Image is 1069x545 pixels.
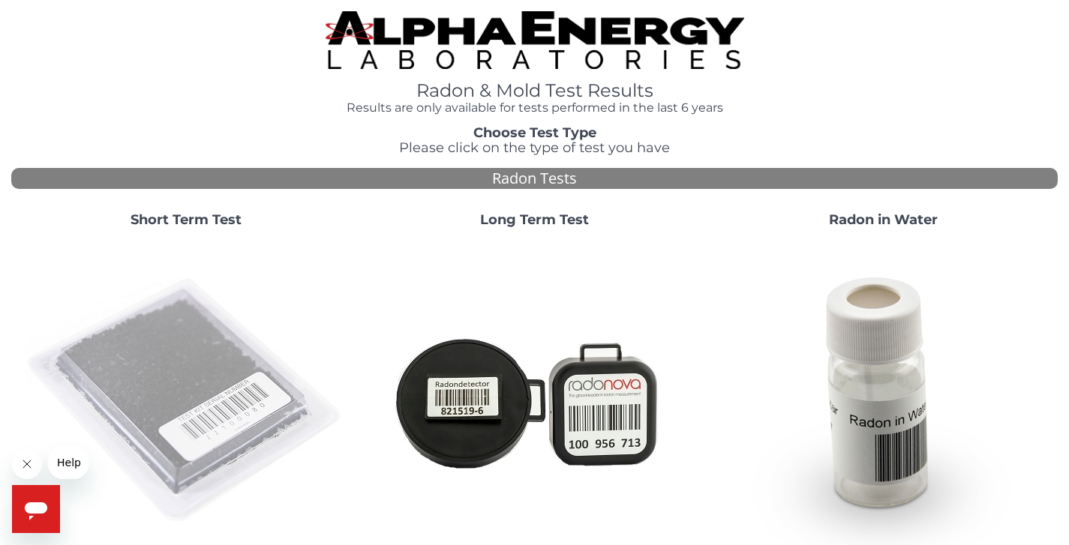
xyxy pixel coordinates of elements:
[12,485,60,533] iframe: Button to launch messaging window
[48,446,89,479] iframe: Message from company
[326,101,744,115] h4: Results are only available for tests performed in the last 6 years
[326,11,744,69] img: TightCrop.jpg
[131,211,242,228] strong: Short Term Test
[12,449,42,479] iframe: Close message
[480,211,589,228] strong: Long Term Test
[829,211,938,228] strong: Radon in Water
[399,139,670,156] span: Please click on the type of test you have
[473,124,596,141] strong: Choose Test Type
[326,81,744,100] h1: Radon & Mold Test Results
[11,168,1058,190] div: Radon Tests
